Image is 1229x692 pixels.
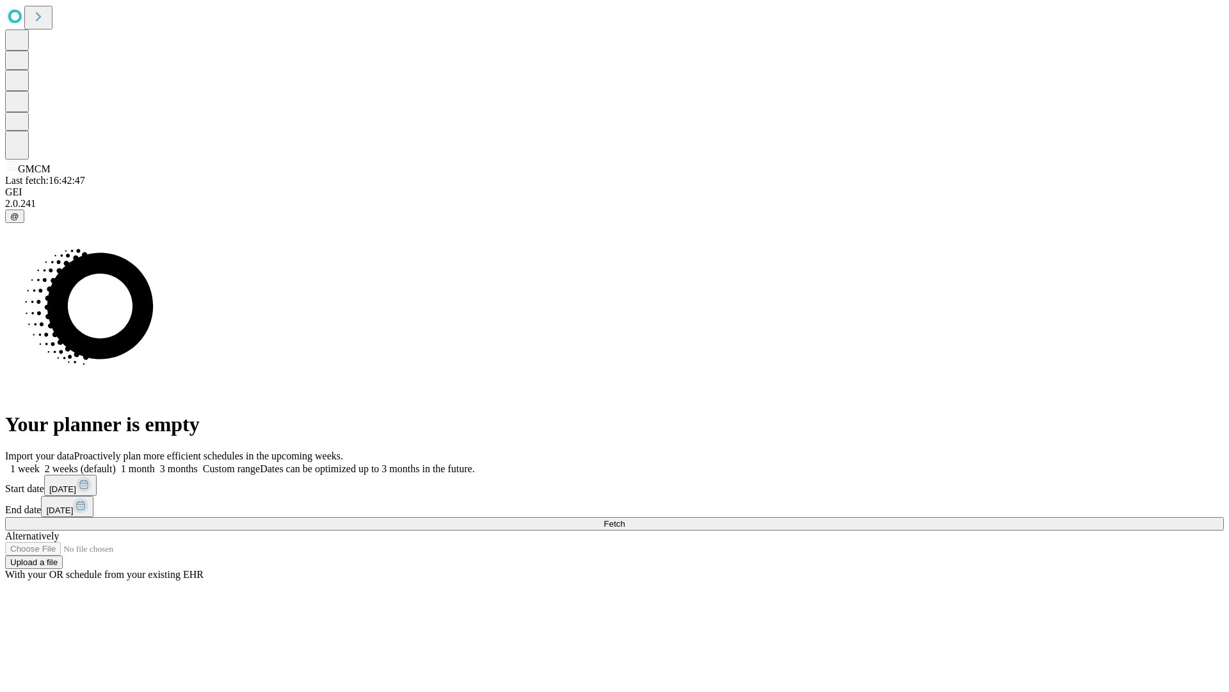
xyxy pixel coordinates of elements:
[5,569,204,580] span: With your OR schedule from your existing EHR
[46,506,73,515] span: [DATE]
[121,463,155,474] span: 1 month
[5,517,1224,531] button: Fetch
[5,556,63,569] button: Upload a file
[5,450,74,461] span: Import your data
[10,463,40,474] span: 1 week
[5,210,24,223] button: @
[5,475,1224,496] div: Start date
[5,175,85,186] span: Last fetch: 16:42:47
[49,484,76,494] span: [DATE]
[5,186,1224,198] div: GEI
[604,519,625,529] span: Fetch
[5,198,1224,210] div: 2.0.241
[260,463,474,474] span: Dates can be optimized up to 3 months in the future.
[74,450,343,461] span: Proactively plan more efficient schedules in the upcoming weeks.
[18,163,51,174] span: GMCM
[203,463,260,474] span: Custom range
[5,531,59,541] span: Alternatively
[45,463,116,474] span: 2 weeks (default)
[5,413,1224,436] h1: Your planner is empty
[160,463,198,474] span: 3 months
[5,496,1224,517] div: End date
[10,211,19,221] span: @
[41,496,93,517] button: [DATE]
[44,475,97,496] button: [DATE]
